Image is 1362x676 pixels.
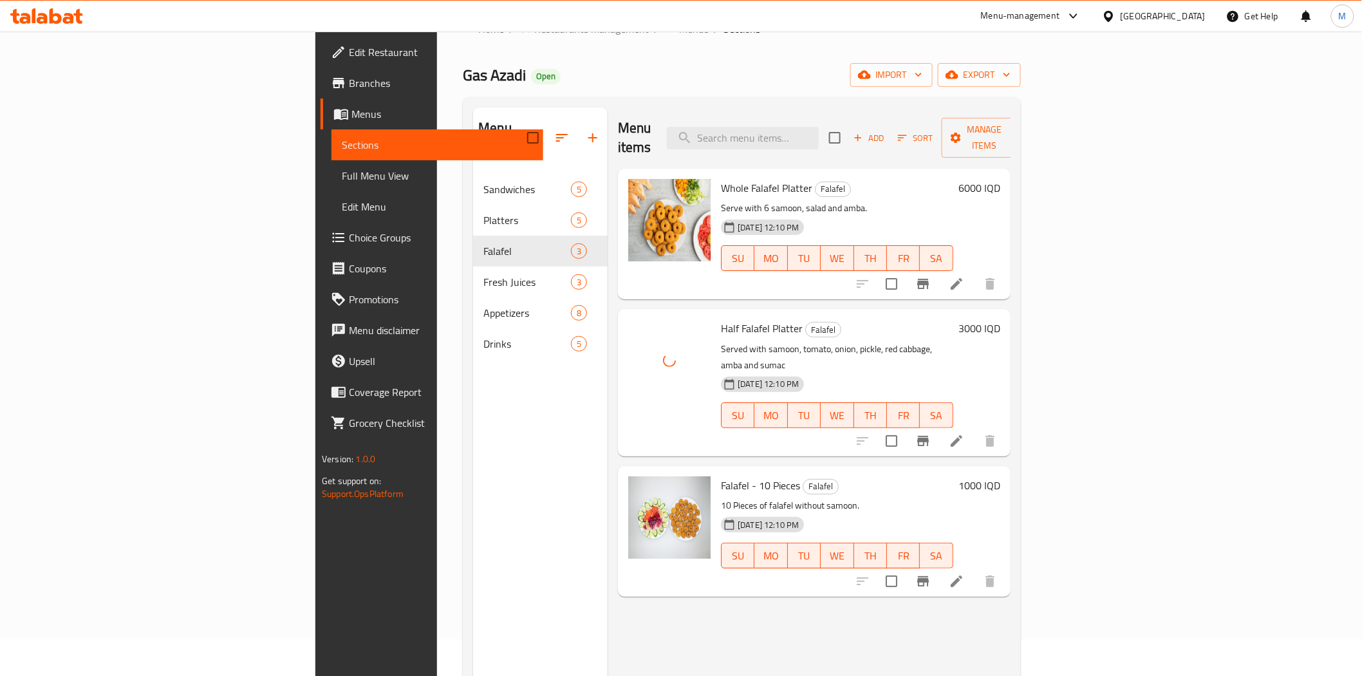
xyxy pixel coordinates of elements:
img: Falafel - 10 Pieces [628,476,711,559]
h6: 1000 IQD [958,476,1000,494]
button: SU [721,402,754,428]
a: Support.OpsPlatform [322,485,404,502]
a: Menu disclaimer [321,315,543,346]
a: Edit menu item [949,433,964,449]
h6: 3000 IQD [958,319,1000,337]
span: Half Falafel Platter [721,319,803,338]
span: SU [727,249,749,268]
span: Grocery Checklist [349,415,532,431]
span: FR [892,406,915,425]
span: Select section [821,124,848,151]
h6: 6000 IQD [958,179,1000,197]
nav: breadcrumb [463,21,1020,37]
span: SA [925,547,947,565]
button: TU [788,402,821,428]
span: Platters [483,212,570,228]
span: 5 [572,214,586,227]
div: Appetizers8 [473,297,608,328]
button: SA [920,402,953,428]
p: 10 Pieces of falafel without samoon. [721,498,953,514]
button: TH [854,245,887,271]
button: Add [848,128,890,148]
button: import [850,63,933,87]
span: MO [760,249,782,268]
div: items [571,212,587,228]
input: search [667,127,819,149]
span: 1.0.0 [356,451,376,467]
span: 5 [572,183,586,196]
a: Choice Groups [321,222,543,253]
span: FR [892,249,915,268]
span: Version: [322,451,353,467]
button: Add section [577,122,608,153]
span: Full Menu View [342,168,532,183]
button: WE [821,245,854,271]
li: / [714,21,718,37]
span: Appetizers [483,305,570,321]
button: MO [754,245,787,271]
div: Open [531,69,561,84]
p: Serve with 6 samoon, salad and amba. [721,200,953,216]
a: Edit Menu [331,191,543,222]
div: Sandwiches [483,182,570,197]
span: Add [852,131,886,146]
div: items [571,274,587,290]
span: WE [826,547,848,565]
span: Choice Groups [349,230,532,245]
button: export [938,63,1021,87]
button: delete [975,268,1005,299]
div: Drinks5 [473,328,608,359]
span: MO [760,547,782,565]
div: Platters5 [473,205,608,236]
a: Edit menu item [949,276,964,292]
button: SA [920,245,953,271]
span: TU [793,547,816,565]
button: FR [887,245,920,271]
button: delete [975,426,1005,456]
button: SA [920,543,953,568]
a: Upsell [321,346,543,377]
span: 3 [572,276,586,288]
button: Branch-specific-item [908,426,938,456]
button: FR [887,543,920,568]
span: Upsell [349,353,532,369]
div: Falafel [483,243,570,259]
div: Falafel [803,479,839,494]
nav: Menu sections [473,169,608,364]
span: Sort items [890,128,942,148]
div: Falafel [815,182,851,197]
span: Drinks [483,336,570,352]
span: Sections [723,21,760,37]
span: TH [859,406,882,425]
a: Promotions [321,284,543,315]
span: Coupons [349,261,532,276]
button: TU [788,245,821,271]
div: Fresh Juices [483,274,570,290]
span: SU [727,547,749,565]
span: TU [793,249,816,268]
button: TH [854,402,887,428]
button: Manage items [942,118,1028,158]
span: SA [925,249,947,268]
a: Grocery Checklist [321,408,543,438]
span: Menu disclaimer [349,323,532,338]
a: Coverage Report [321,377,543,408]
div: Fresh Juices3 [473,267,608,297]
button: Branch-specific-item [908,268,938,299]
button: MO [754,543,787,568]
span: Select to update [878,427,905,455]
li: / [654,21,658,37]
span: Edit Restaurant [349,44,532,60]
a: Edit Restaurant [321,37,543,68]
span: Falafel [816,182,850,196]
a: Restaurants management [519,21,649,37]
h2: Menu items [618,118,651,157]
span: Falafel - 10 Pieces [721,476,800,495]
span: 8 [572,307,586,319]
span: Whole Falafel Platter [721,178,812,198]
p: Served with samoon, tomato, onion, pickle, red cabbage, amba and sumac [721,341,953,373]
span: TH [859,249,882,268]
span: Coverage Report [349,384,532,400]
span: [DATE] 12:10 PM [732,221,804,234]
